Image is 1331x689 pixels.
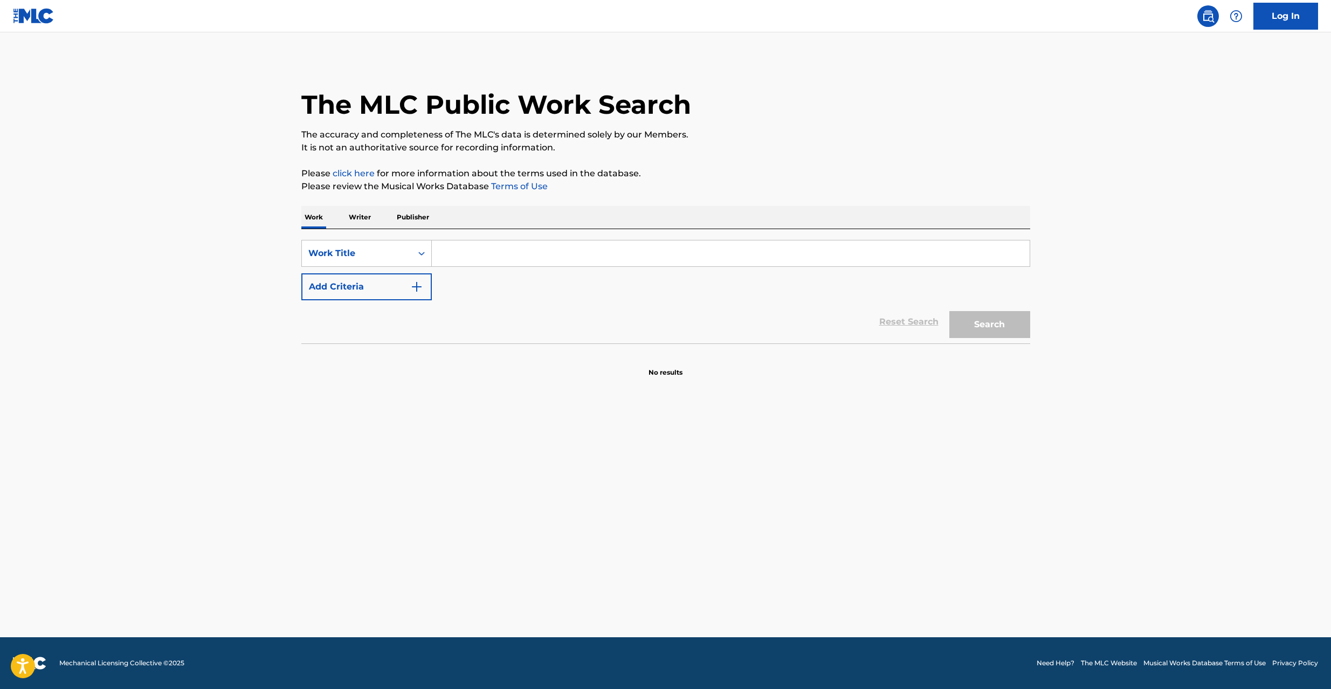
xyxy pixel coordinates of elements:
[301,128,1030,141] p: The accuracy and completeness of The MLC's data is determined solely by our Members.
[1143,658,1266,668] a: Musical Works Database Terms of Use
[1253,3,1318,30] a: Log In
[1277,637,1331,689] iframe: Chat Widget
[59,658,184,668] span: Mechanical Licensing Collective © 2025
[649,355,682,377] p: No results
[301,240,1030,343] form: Search Form
[301,206,326,229] p: Work
[346,206,374,229] p: Writer
[301,273,432,300] button: Add Criteria
[489,181,548,191] a: Terms of Use
[1272,658,1318,668] a: Privacy Policy
[301,88,691,121] h1: The MLC Public Work Search
[394,206,432,229] p: Publisher
[1081,658,1137,668] a: The MLC Website
[13,657,46,670] img: logo
[301,167,1030,180] p: Please for more information about the terms used in the database.
[333,168,375,178] a: click here
[308,247,405,260] div: Work Title
[13,8,54,24] img: MLC Logo
[1230,10,1243,23] img: help
[410,280,423,293] img: 9d2ae6d4665cec9f34b9.svg
[1202,10,1215,23] img: search
[1197,5,1219,27] a: Public Search
[301,141,1030,154] p: It is not an authoritative source for recording information.
[301,180,1030,193] p: Please review the Musical Works Database
[1225,5,1247,27] div: Help
[1037,658,1074,668] a: Need Help?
